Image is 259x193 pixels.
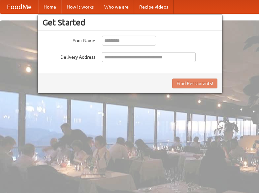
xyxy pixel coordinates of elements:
[43,36,95,44] label: Your Name
[99,0,134,14] a: Who we are
[134,0,174,14] a: Recipe videos
[61,0,99,14] a: How it works
[43,52,95,60] label: Delivery Address
[38,0,61,14] a: Home
[172,79,217,88] button: Find Restaurants!
[43,17,217,27] h3: Get Started
[0,0,38,14] a: FoodMe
